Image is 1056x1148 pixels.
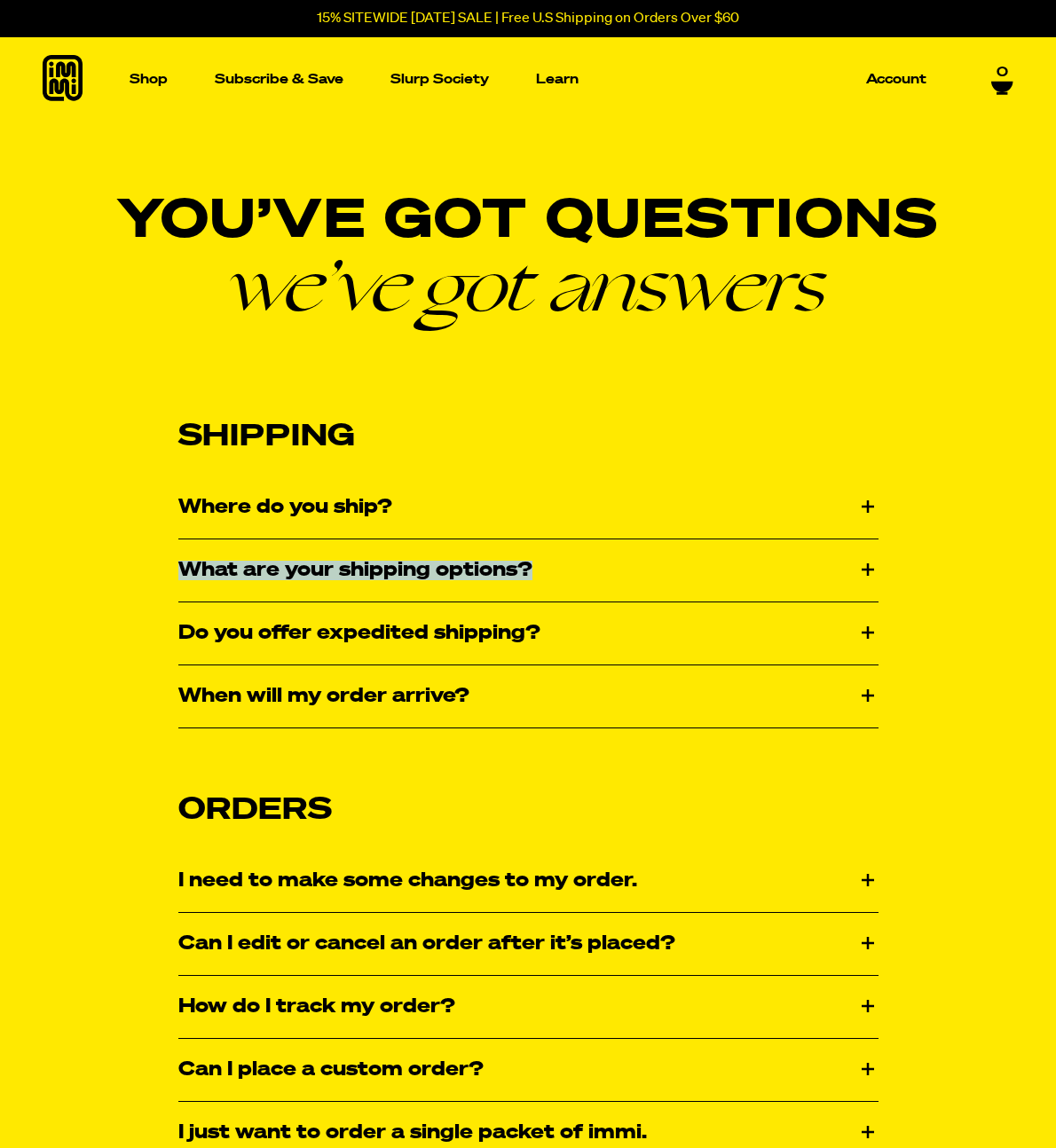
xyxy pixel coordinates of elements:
[178,792,879,829] h2: Orders
[43,248,1013,319] em: we’ve got answers
[536,73,579,86] p: Learn
[43,195,1013,319] h1: You’ve got questions
[178,850,879,912] div: I need to make some changes to my order.
[178,976,879,1038] div: How do I track my order?
[529,37,586,122] a: Learn
[390,73,489,86] p: Slurp Society
[991,65,1013,95] a: 0
[178,602,879,664] div: Do you offer expedited shipping?
[178,1039,879,1101] div: Can I place a custom order?
[997,65,1008,81] span: 0
[383,66,496,93] a: Slurp Society
[178,419,879,455] h2: Shipping
[208,66,351,93] a: Subscribe & Save
[122,37,934,122] nav: Main navigation
[215,73,343,86] p: Subscribe & Save
[866,73,926,86] p: Account
[317,11,739,27] p: 15% SITEWIDE [DATE] SALE | Free U.S Shipping on Orders Over $60
[178,476,879,539] div: Where do you ship?
[178,913,879,975] div: Can I edit or cancel an order after it’s placed?
[122,37,175,122] a: Shop
[859,66,934,93] a: Account
[178,539,879,602] div: What are your shipping options?
[130,73,168,86] p: Shop
[178,665,879,727] div: When will my order arrive?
